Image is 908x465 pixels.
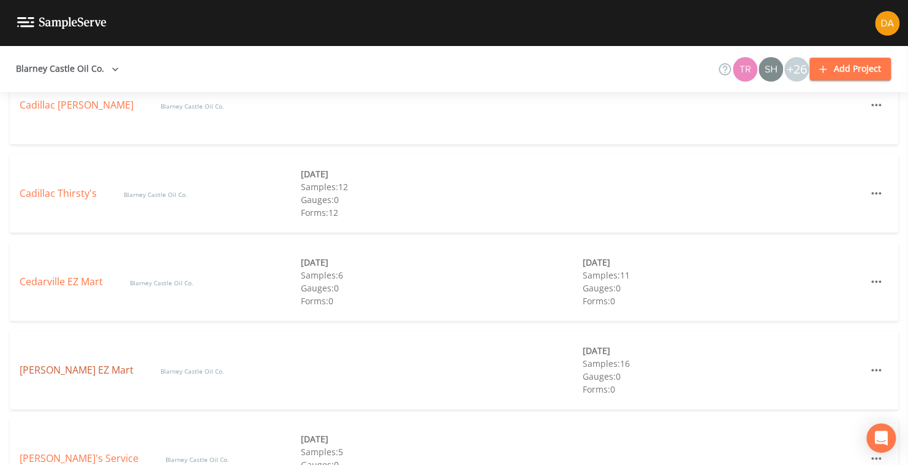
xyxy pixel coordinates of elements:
[301,193,582,206] div: Gauges: 0
[732,57,758,82] div: Travis Kirin
[583,282,864,294] div: Gauges: 0
[583,383,864,396] div: Forms: 0
[866,423,896,453] div: Open Intercom Messenger
[301,180,582,193] div: Samples: 12
[17,17,107,29] img: logo
[161,367,224,375] span: Blarney Castle Oil Co.
[583,294,864,307] div: Forms: 0
[583,370,864,383] div: Gauges: 0
[301,206,582,219] div: Forms: 12
[20,98,136,112] a: Cadillac [PERSON_NAME]
[130,279,194,287] span: Blarney Castle Oil Co.
[301,282,582,294] div: Gauges: 0
[301,269,582,282] div: Samples: 6
[301,432,582,445] div: [DATE]
[809,58,891,80] button: Add Project
[20,186,99,200] a: Cadillac Thirsty's
[301,445,582,458] div: Samples: 5
[583,256,864,269] div: [DATE]
[758,57,784,82] div: shaynee@enviro-britesolutions.com
[20,363,136,377] a: [PERSON_NAME] EZ Mart
[124,190,187,199] span: Blarney Castle Oil Co.
[165,455,229,464] span: Blarney Castle Oil Co.
[161,102,224,110] span: Blarney Castle Oil Co.
[759,57,783,82] img: 726fd29fcef06c5d4d94ec3380ebb1a1
[875,11,899,36] img: e87f1c0e44c1658d59337c30f0e43455
[784,57,809,82] div: +26
[301,167,582,180] div: [DATE]
[583,357,864,370] div: Samples: 16
[20,452,141,465] a: [PERSON_NAME]'s Service
[301,256,582,269] div: [DATE]
[11,58,124,80] button: Blarney Castle Oil Co.
[583,344,864,357] div: [DATE]
[20,275,105,288] a: Cedarville EZ Mart
[733,57,757,82] img: 939099765a07141c2f55256aeaad4ea5
[301,294,582,307] div: Forms: 0
[583,269,864,282] div: Samples: 11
